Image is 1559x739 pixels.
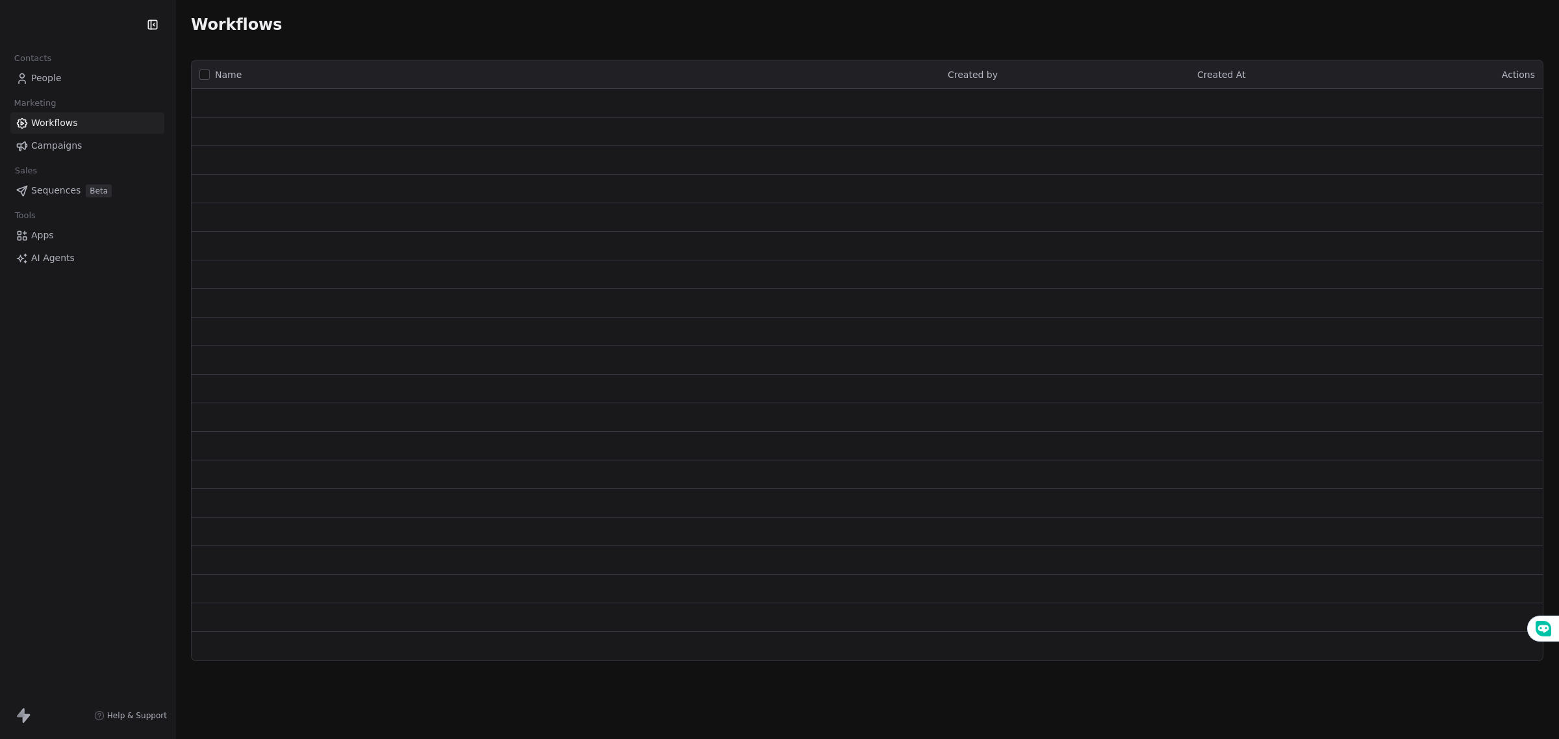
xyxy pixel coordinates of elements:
span: Created At [1197,69,1246,80]
span: AI Agents [31,251,75,265]
a: Help & Support [94,710,167,721]
span: Sales [9,161,43,181]
span: Workflows [191,16,282,34]
span: Created by [948,69,998,80]
span: Name [215,68,242,82]
span: People [31,71,62,85]
span: Sequences [31,184,81,197]
span: Actions [1502,69,1535,80]
a: Apps [10,225,164,246]
a: Campaigns [10,135,164,157]
span: Help & Support [107,710,167,721]
span: Tools [9,206,41,225]
span: Contacts [8,49,57,68]
a: AI Agents [10,247,164,269]
span: Campaigns [31,139,82,153]
a: Workflows [10,112,164,134]
span: Apps [31,229,54,242]
a: SequencesBeta [10,180,164,201]
span: Beta [86,184,112,197]
a: People [10,68,164,89]
span: Marketing [8,94,62,113]
span: Workflows [31,116,78,130]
